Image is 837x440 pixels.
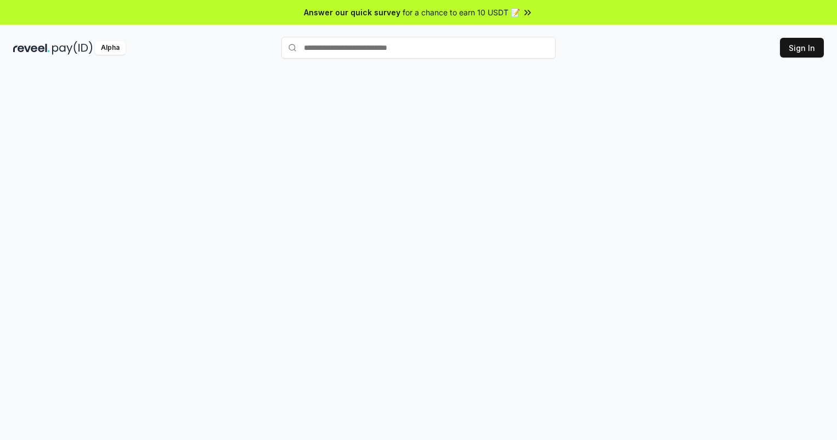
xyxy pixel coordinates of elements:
img: reveel_dark [13,41,50,55]
span: for a chance to earn 10 USDT 📝 [403,7,520,18]
div: Alpha [95,41,126,55]
img: pay_id [52,41,93,55]
span: Answer our quick survey [304,7,400,18]
button: Sign In [780,38,824,58]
